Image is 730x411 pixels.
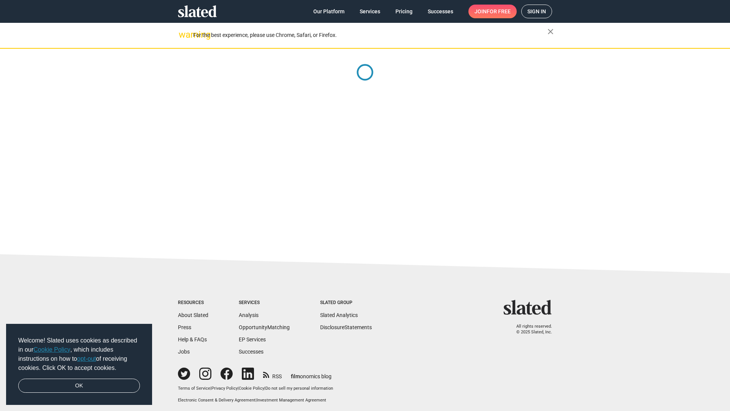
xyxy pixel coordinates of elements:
[257,398,326,403] a: Investment Management Agreement
[320,324,372,330] a: DisclosureStatements
[395,5,413,18] span: Pricing
[263,368,282,380] a: RSS
[238,386,239,391] span: |
[6,324,152,405] div: cookieconsent
[77,355,96,362] a: opt-out
[239,336,266,342] a: EP Services
[255,398,257,403] span: |
[291,373,300,379] span: film
[428,5,453,18] span: Successes
[239,324,290,330] a: OpportunityMatching
[521,5,552,18] a: Sign in
[193,30,547,40] div: For the best experience, please use Chrome, Safari, or Firefox.
[313,5,344,18] span: Our Platform
[264,386,265,391] span: |
[265,386,333,392] button: Do not sell my personal information
[546,27,555,36] mat-icon: close
[178,398,255,403] a: Electronic Consent & Delivery Agreement
[210,386,211,391] span: |
[422,5,459,18] a: Successes
[389,5,419,18] a: Pricing
[508,324,552,335] p: All rights reserved. © 2025 Slated, Inc.
[178,300,208,306] div: Resources
[239,312,259,318] a: Analysis
[211,386,238,391] a: Privacy Policy
[179,30,188,39] mat-icon: warning
[468,5,517,18] a: Joinfor free
[239,300,290,306] div: Services
[307,5,351,18] a: Our Platform
[18,379,140,393] a: dismiss cookie message
[18,336,140,373] span: Welcome! Slated uses cookies as described in our , which includes instructions on how to of recei...
[320,300,372,306] div: Slated Group
[527,5,546,18] span: Sign in
[239,349,263,355] a: Successes
[239,386,264,391] a: Cookie Policy
[178,386,210,391] a: Terms of Service
[178,324,191,330] a: Press
[474,5,511,18] span: Join
[320,312,358,318] a: Slated Analytics
[354,5,386,18] a: Services
[178,312,208,318] a: About Slated
[33,346,70,353] a: Cookie Policy
[487,5,511,18] span: for free
[291,367,332,380] a: filmonomics blog
[178,349,190,355] a: Jobs
[178,336,207,342] a: Help & FAQs
[360,5,380,18] span: Services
